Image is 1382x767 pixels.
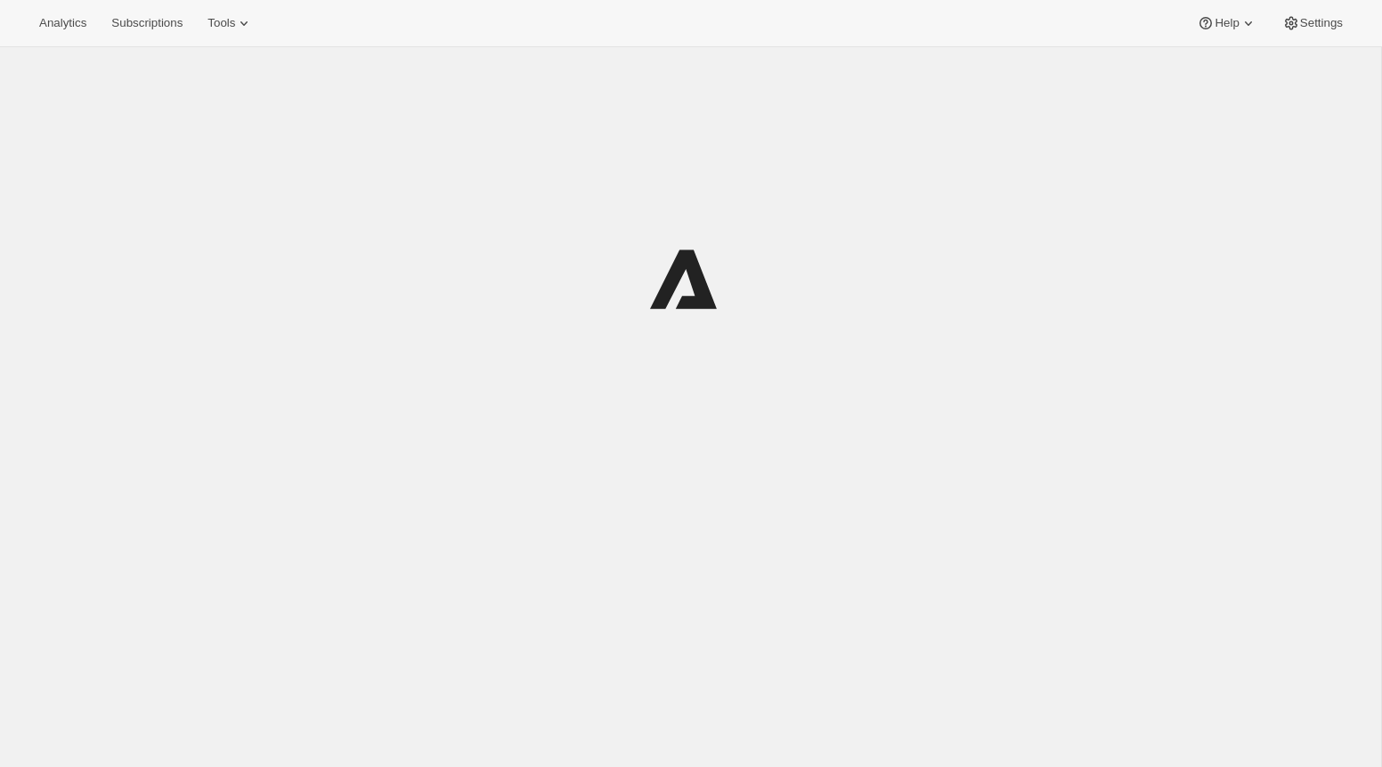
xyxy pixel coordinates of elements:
button: Help [1186,11,1267,36]
button: Tools [197,11,264,36]
span: Settings [1300,16,1343,30]
span: Subscriptions [111,16,183,30]
button: Subscriptions [101,11,193,36]
button: Analytics [28,11,97,36]
span: Analytics [39,16,86,30]
span: Help [1215,16,1239,30]
button: Settings [1272,11,1354,36]
span: Tools [207,16,235,30]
